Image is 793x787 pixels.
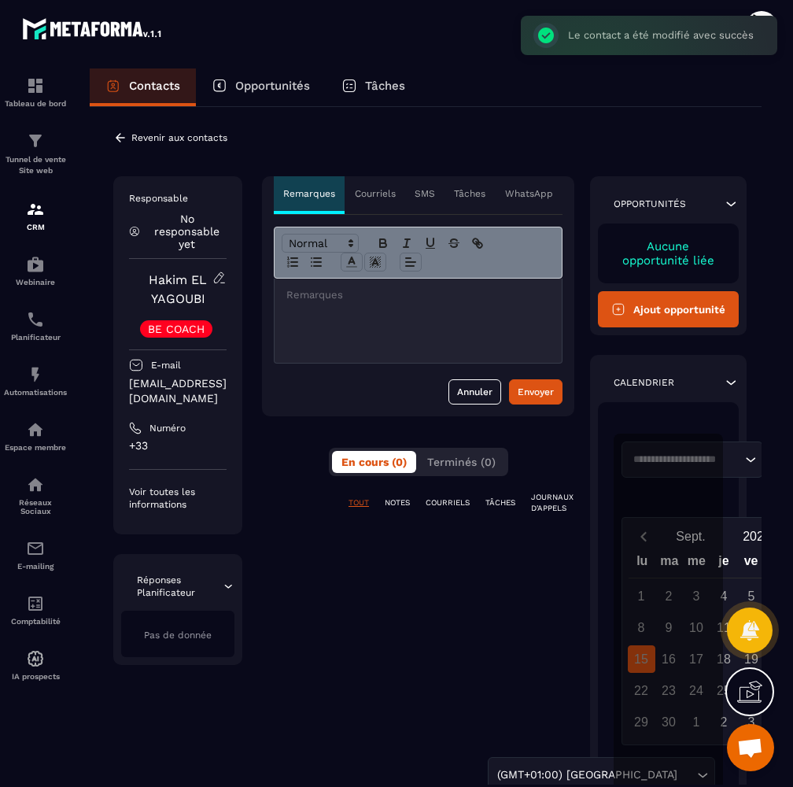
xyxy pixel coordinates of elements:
p: Réseaux Sociaux [4,498,67,515]
p: Opportunités [614,198,686,210]
img: logo [22,14,164,42]
span: (GMT+01:00) [GEOGRAPHIC_DATA] [494,767,681,784]
p: No responsable yet [148,212,227,250]
a: social-networksocial-networkRéseaux Sociaux [4,464,67,527]
img: automations [26,365,45,384]
p: Contacts [129,79,180,93]
span: Terminés (0) [427,456,496,468]
p: NOTES [385,497,410,508]
p: Remarques [283,187,335,200]
div: Ouvrir le chat [727,724,774,771]
a: automationsautomationsWebinaire [4,243,67,298]
img: formation [26,200,45,219]
a: formationformationCRM [4,188,67,243]
p: Opportunités [235,79,310,93]
img: social-network [26,475,45,494]
div: 11 [710,614,738,641]
p: Tunnel de vente Site web [4,154,67,176]
a: Hakim EL YAGOUBI [149,272,207,306]
a: Contacts [90,68,196,106]
p: Automatisations [4,388,67,397]
span: Pas de donnée [144,630,212,641]
p: JOURNAUX D'APPELS [531,492,574,514]
button: En cours (0) [332,451,416,473]
button: Open years overlay [724,523,790,550]
img: automations [26,420,45,439]
p: Voir toutes les informations [129,486,227,511]
p: Courriels [355,187,396,200]
a: formationformationTunnel de vente Site web [4,120,67,188]
p: Calendrier [614,376,674,389]
p: TÂCHES [485,497,515,508]
p: Réponses Planificateur [137,574,222,599]
p: CRM [4,223,67,231]
p: IA prospects [4,672,67,681]
div: ve [737,550,765,578]
div: 3 [738,708,765,736]
p: SMS [415,187,435,200]
div: 25 [710,677,738,704]
a: automationsautomationsAutomatisations [4,353,67,408]
img: formation [26,76,45,95]
button: Ajout opportunité [598,291,739,327]
img: scheduler [26,310,45,329]
p: E-mailing [4,562,67,571]
img: automations [26,649,45,668]
img: email [26,539,45,558]
div: je [710,550,738,578]
p: Revenir aux contacts [131,132,227,143]
p: Responsable [129,192,227,205]
a: emailemailE-mailing [4,527,67,582]
p: Tâches [454,187,485,200]
a: Opportunités [196,68,326,106]
p: Tâches [365,79,405,93]
p: E-mail [151,359,181,371]
p: [EMAIL_ADDRESS][DOMAIN_NAME] [129,376,227,406]
p: Comptabilité [4,617,67,626]
span: En cours (0) [341,456,407,468]
p: +33 [129,438,227,453]
img: automations [26,255,45,274]
div: 4 [710,582,738,610]
div: Envoyer [518,384,554,400]
a: accountantaccountantComptabilité [4,582,67,637]
p: Numéro [149,422,186,434]
p: Webinaire [4,278,67,286]
div: 5 [738,582,765,610]
p: WhatsApp [505,187,553,200]
div: 18 [710,645,738,673]
a: schedulerschedulerPlanificateur [4,298,67,353]
p: Planificateur [4,333,67,342]
button: Envoyer [509,379,562,405]
button: Terminés (0) [418,451,505,473]
p: Tableau de bord [4,99,67,108]
p: BE COACH [148,323,205,334]
img: formation [26,131,45,150]
div: 2 [710,708,738,736]
p: Aucune opportunité liée [614,239,723,268]
a: automationsautomationsEspace membre [4,408,67,464]
a: formationformationTableau de bord [4,65,67,120]
p: TOUT [349,497,369,508]
p: COURRIELS [426,497,470,508]
img: accountant [26,594,45,613]
a: Tâches [326,68,421,106]
button: Annuler [448,379,501,405]
p: Espace membre [4,443,67,452]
